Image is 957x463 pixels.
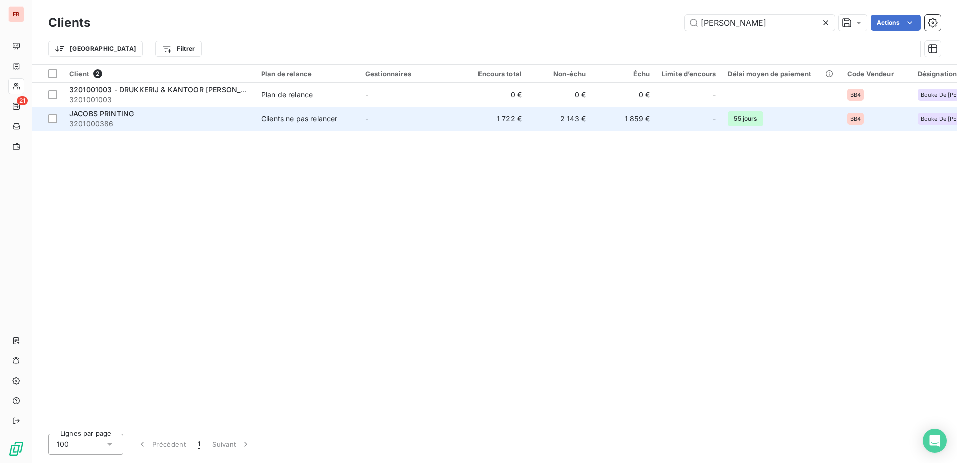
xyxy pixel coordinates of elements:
[206,434,257,455] button: Suivant
[469,70,522,78] div: Encours total
[17,96,28,105] span: 21
[685,15,835,31] input: Rechercher
[261,70,353,78] div: Plan de relance
[69,119,249,129] span: 3201000386
[850,116,861,122] span: BB4
[528,83,592,107] td: 0 €
[69,95,249,105] span: 3201001003
[57,439,69,449] span: 100
[261,114,337,124] div: Clients ne pas relancer
[192,434,206,455] button: 1
[847,70,906,78] div: Code Vendeur
[48,41,143,57] button: [GEOGRAPHIC_DATA]
[592,83,656,107] td: 0 €
[131,434,192,455] button: Précédent
[463,83,528,107] td: 0 €
[48,14,90,32] h3: Clients
[871,15,921,31] button: Actions
[69,85,264,94] span: 3201001003 - DRUKKERIJ & KANTOOR [PERSON_NAME]
[713,90,716,100] span: -
[93,69,102,78] span: 2
[69,109,134,118] span: JACOBS PRINTING
[534,70,586,78] div: Non-échu
[592,107,656,131] td: 1 859 €
[155,41,201,57] button: Filtrer
[463,107,528,131] td: 1 722 €
[923,429,947,453] div: Open Intercom Messenger
[198,439,200,449] span: 1
[365,114,368,123] span: -
[713,114,716,124] span: -
[69,70,89,78] span: Client
[598,70,650,78] div: Échu
[728,70,835,78] div: Délai moyen de paiement
[261,90,313,100] div: Plan de relance
[662,70,716,78] div: Limite d’encours
[365,90,368,99] span: -
[728,111,763,126] span: 55 jours
[8,6,24,22] div: FB
[365,70,457,78] div: Gestionnaires
[850,92,861,98] span: BB4
[528,107,592,131] td: 2 143 €
[8,441,24,457] img: Logo LeanPay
